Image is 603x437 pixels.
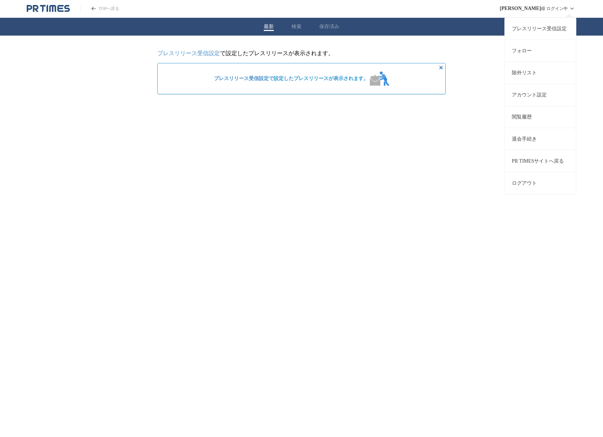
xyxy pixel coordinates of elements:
[505,150,576,172] a: PR TIMESサイトへ戻る
[214,76,269,81] a: プレスリリース受信設定
[505,128,576,150] a: 退会手続き
[500,6,541,11] span: [PERSON_NAME]
[505,40,576,62] a: フォロー
[264,23,274,30] button: 最新
[27,4,70,13] a: PR TIMESのトップページはこちら
[292,23,301,30] button: 検索
[505,62,576,84] a: 除外リスト
[80,6,119,12] a: PR TIMESのトップページはこちら
[157,50,446,57] p: で設定したプレスリリースが表示されます。
[505,84,576,106] a: アカウント設定
[505,106,576,128] a: 閲覧履歴
[437,63,445,72] button: 非表示にする
[214,75,368,82] span: で設定したプレスリリースが表示されます。
[319,23,339,30] button: 保存済み
[157,50,220,56] a: プレスリリース受信設定
[505,172,576,194] button: ログアウト
[505,17,576,40] a: プレスリリース受信設定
